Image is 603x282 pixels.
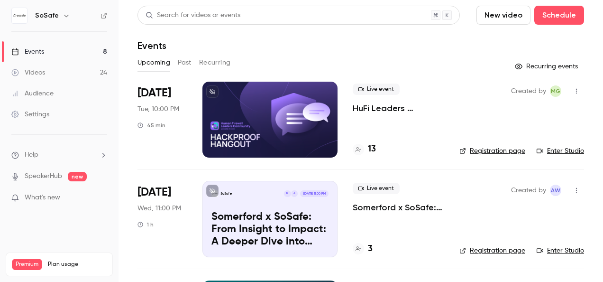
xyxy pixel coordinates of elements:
span: Premium [12,259,42,270]
span: Created by [511,185,546,196]
h4: 13 [368,143,376,156]
button: Upcoming [137,55,170,70]
span: new [68,172,87,181]
span: Plan usage [48,261,107,268]
button: New video [476,6,530,25]
span: MG [551,85,560,97]
span: Live event [353,183,400,194]
span: Tue, 10:00 PM [137,104,179,114]
div: Events [11,47,44,56]
a: 3 [353,243,373,255]
li: help-dropdown-opener [11,150,107,160]
a: 13 [353,143,376,156]
a: SpeakerHub [25,171,62,181]
h1: Events [137,40,166,51]
button: Recurring [199,55,231,70]
a: Somerford x SoSafe: From Insight to Impact: A Deeper Dive into Behavioral Science in Cybersecurity [353,202,444,213]
div: Videos [11,68,45,77]
span: What's new [25,193,60,203]
div: 45 min [137,122,165,129]
div: 1 h [137,221,154,228]
span: [DATE] [137,185,171,200]
button: Past [178,55,192,70]
div: Aug 19 Tue, 2:00 PM (Europe/Paris) [137,82,187,158]
a: Enter Studio [537,146,584,156]
span: Melissa Giwa [550,85,561,97]
a: HuFi Leaders Community: #1 Hackproof Hangout [353,103,444,114]
button: Recurring events [511,59,584,74]
iframe: Noticeable Trigger [96,194,107,202]
a: Somerford x SoSafe: From Insight to Impact: A Deeper Dive into Behavioral Science in Cybersecurit... [202,181,338,257]
span: Created by [511,85,546,97]
div: Sep 3 Wed, 3:00 PM (Europe/Berlin) [137,181,187,257]
img: SoSafe [12,8,27,23]
div: Settings [11,110,49,119]
a: Registration page [459,146,525,156]
span: Help [25,150,38,160]
span: [DATE] 11:00 PM [300,190,328,197]
div: Search for videos or events [146,10,240,20]
a: Registration page [459,246,525,255]
div: Audience [11,89,54,98]
p: Somerford x SoSafe: From Insight to Impact: A Deeper Dive into Behavioral Science in Cybersecurity [211,211,329,248]
span: AW [551,185,560,196]
h4: 3 [368,243,373,255]
p: SoSafe [220,191,232,196]
span: Alexandra Wasilewski [550,185,561,196]
span: [DATE] [137,85,171,101]
a: Enter Studio [537,246,584,255]
h6: SoSafe [35,11,59,20]
span: Live event [353,84,400,95]
span: Wed, 11:00 PM [137,204,181,213]
div: A [291,190,298,197]
div: R [283,190,291,197]
button: Schedule [534,6,584,25]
